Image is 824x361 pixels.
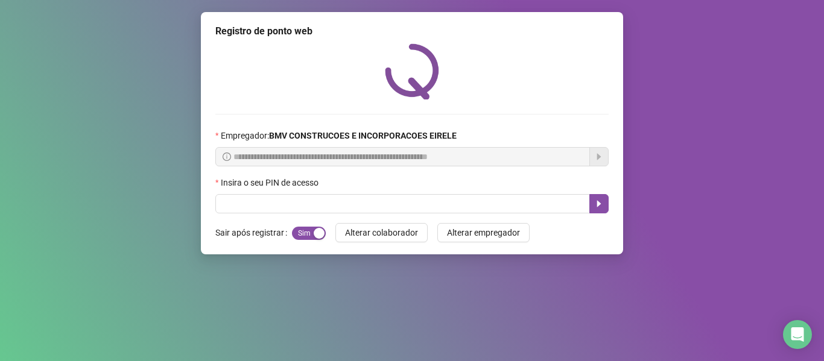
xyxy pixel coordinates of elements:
strong: BMV CONSTRUCOES E INCORPORACOES EIRELE [269,131,457,140]
button: Alterar empregador [437,223,530,242]
img: QRPoint [385,43,439,99]
span: Alterar colaborador [345,226,418,239]
span: caret-right [594,199,604,209]
label: Sair após registrar [215,223,292,242]
div: Registro de ponto web [215,24,609,39]
span: Alterar empregador [447,226,520,239]
span: info-circle [223,152,231,161]
span: Empregador : [221,129,457,142]
button: Alterar colaborador [335,223,428,242]
div: Open Intercom Messenger [783,320,812,349]
label: Insira o seu PIN de acesso [215,176,326,189]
